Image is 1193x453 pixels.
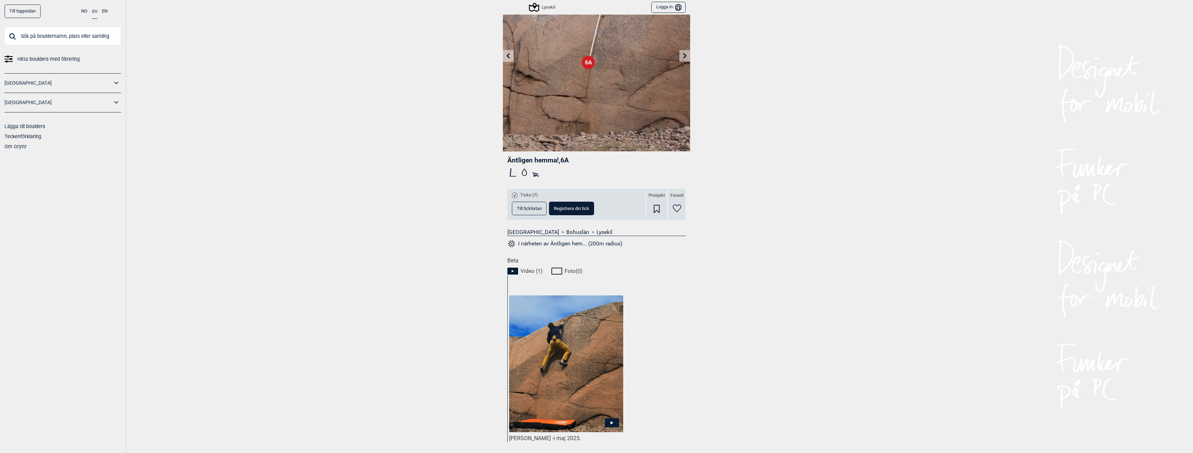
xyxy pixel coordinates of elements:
a: [GEOGRAPHIC_DATA] [5,78,112,88]
span: Foto ( 0 ) [565,268,582,275]
a: Teckenförklaring [5,134,41,139]
button: Till ticklistan [512,202,547,215]
button: NO [81,5,87,18]
span: Hitta boulders med filtrering [17,54,80,64]
button: Logga in [651,2,686,13]
span: Registrera din tick [554,206,589,211]
button: Registrera din tick [549,202,594,215]
a: Lysekil [596,229,612,236]
span: Favorit [670,193,684,199]
a: [GEOGRAPHIC_DATA] [507,229,559,236]
a: Lägga till boulders [5,124,45,129]
button: I närheten av Äntligen hem... (200m radius) [507,239,622,248]
span: Ticks (7) [520,192,538,198]
div: [PERSON_NAME] - [509,435,623,442]
div: Prosjekt [646,189,667,220]
span: Till ticklistan [517,206,542,211]
a: Om Gryttr [5,144,27,149]
span: i maj 2025. [553,435,581,442]
a: Bohuslän [566,229,589,236]
input: Sök på bouldernamn, plats eller samling [5,27,121,45]
button: EN [102,5,108,18]
div: Lysekil [530,3,555,11]
nav: > > [507,229,686,236]
a: [GEOGRAPHIC_DATA] [5,98,112,108]
button: SV [92,5,97,19]
img: Harald pa Antligen hemma [509,295,623,432]
a: Till toppsidan [5,5,41,18]
a: Hitta boulders med filtrering [5,54,121,64]
span: Video ( 1 ) [521,268,542,275]
span: Äntligen hemma! , 6A [507,156,569,164]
